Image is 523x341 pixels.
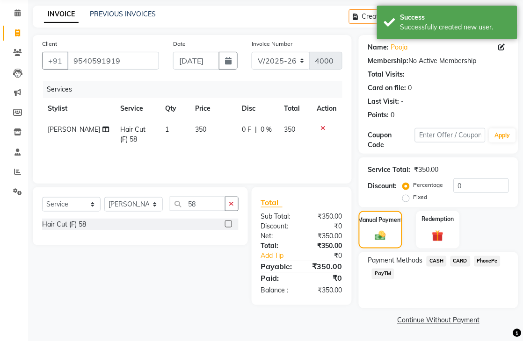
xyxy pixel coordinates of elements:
[474,256,501,267] span: PhonePe
[401,97,404,107] div: -
[450,256,471,267] span: CARD
[414,193,428,201] label: Fixed
[252,40,292,48] label: Invoice Number
[254,221,302,231] div: Discount:
[391,110,395,120] div: 0
[302,241,349,251] div: ₹350.00
[368,110,389,120] div: Points:
[368,56,509,66] div: No Active Membership
[254,251,310,261] a: Add Tip
[302,261,349,272] div: ₹350.00
[415,128,486,142] input: Enter Offer / Coupon Code
[166,125,169,134] span: 1
[302,286,349,296] div: ₹350.00
[236,98,278,119] th: Disc
[368,56,409,66] div: Membership:
[242,125,251,135] span: 0 F
[254,273,302,284] div: Paid:
[427,256,447,267] span: CASH
[368,70,405,79] div: Total Visits:
[254,286,302,296] div: Balance :
[368,43,389,52] div: Name:
[372,269,394,279] span: PayTM
[429,229,447,243] img: _gift.svg
[302,212,349,221] div: ₹350.00
[67,52,159,70] input: Search by Name/Mobile/Email/Code
[261,198,283,207] span: Total
[302,221,349,231] div: ₹0
[160,98,190,119] th: Qty
[254,261,302,272] div: Payable:
[310,251,349,261] div: ₹0
[368,165,411,175] div: Service Total:
[302,273,349,284] div: ₹0
[391,43,408,52] a: Pooja
[173,40,186,48] label: Date
[358,216,403,224] label: Manual Payment
[195,125,206,134] span: 350
[400,22,510,32] div: Successfully created new user.
[42,98,115,119] th: Stylist
[261,125,272,135] span: 0 %
[42,40,57,48] label: Client
[278,98,312,119] th: Total
[115,98,160,119] th: Service
[254,231,302,241] div: Net:
[302,231,349,241] div: ₹350.00
[368,181,397,191] div: Discount:
[368,97,400,107] div: Last Visit:
[48,125,100,134] span: [PERSON_NAME]
[414,165,439,175] div: ₹350.00
[408,83,412,93] div: 0
[170,197,225,211] input: Search or Scan
[361,316,516,326] a: Continue Without Payment
[368,256,423,266] span: Payment Methods
[120,125,145,143] span: Hair Cut (F) 58
[90,10,156,18] a: PREVIOUS INVOICES
[368,130,415,150] div: Coupon Code
[489,128,516,142] button: Apply
[349,9,403,24] button: Create New
[255,125,257,135] span: |
[372,230,389,242] img: _cash.svg
[284,125,295,134] span: 350
[43,81,349,98] div: Services
[42,220,86,229] div: Hair Cut (F) 58
[189,98,236,119] th: Price
[422,215,454,223] label: Redemption
[400,13,510,22] div: Success
[254,241,302,251] div: Total:
[312,98,342,119] th: Action
[42,52,68,70] button: +91
[414,181,443,189] label: Percentage
[254,212,302,221] div: Sub Total:
[44,6,79,23] a: INVOICE
[368,83,407,93] div: Card on file:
